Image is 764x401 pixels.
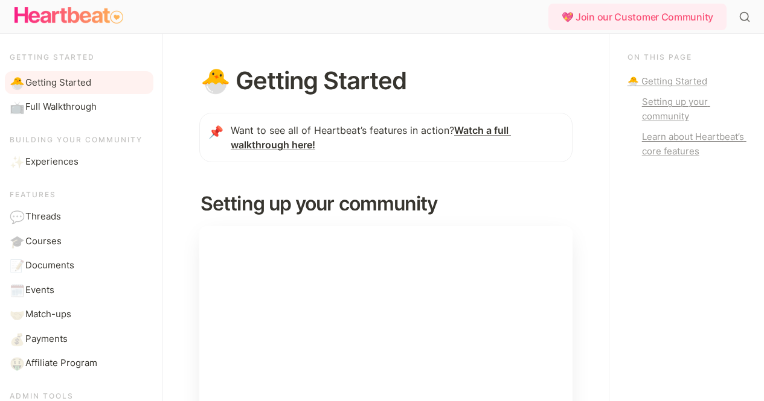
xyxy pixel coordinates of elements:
span: 🗓️ [10,283,22,295]
span: 🤑 [10,356,22,368]
span: 💰 [10,332,22,344]
div: Setting up your community [642,95,746,124]
span: 📺 [10,100,22,112]
a: Learn about Heartbeat’s core features [628,130,746,159]
span: ✨ [10,155,22,167]
a: 📺Full Walkthrough [5,95,153,119]
span: Getting started [10,52,95,62]
a: 📝Documents [5,254,153,277]
a: 🎓Courses [5,230,153,253]
span: Courses [25,235,62,248]
span: Match-ups [25,308,71,321]
span: 🎓 [10,235,22,247]
a: Setting up your community [628,95,746,124]
span: 🐣 [10,76,22,88]
span: Building your community [10,135,143,144]
span: Affiliate Program [25,356,97,370]
span: Documents [25,259,74,273]
a: 💖 Join our Customer Community [548,4,731,30]
a: 🐣Getting Started [5,71,153,95]
span: On this page [628,52,692,62]
span: Payments [25,332,68,346]
h2: Setting up your community [199,188,573,220]
span: Threads [25,210,61,224]
span: Want to see all of Heartbeat’s features in action? [231,124,511,151]
a: 💰Payments [5,327,153,351]
span: Full Walkthrough [25,100,97,114]
a: 🤝Match-ups [5,303,153,326]
span: Experiences [25,155,79,169]
span: Features [10,190,56,199]
div: 💖 Join our Customer Community [548,4,727,30]
a: ✨Experiences [5,150,153,174]
a: 🤑Affiliate Program [5,352,153,375]
h1: 🐣 Getting Started [199,67,573,95]
img: Logo [14,4,123,28]
span: 🤝 [10,308,22,320]
span: Events [25,283,54,297]
span: Admin Tools [10,391,74,400]
span: 💬 [10,210,22,222]
span: Getting Started [25,76,91,90]
span: 📝 [10,259,22,271]
a: 🗓️Events [5,279,153,302]
a: 💬Threads [5,205,153,229]
span: 📌 [208,125,223,139]
div: Learn about Heartbeat’s core features [642,130,746,159]
a: 🐣 Getting Started [628,74,746,89]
